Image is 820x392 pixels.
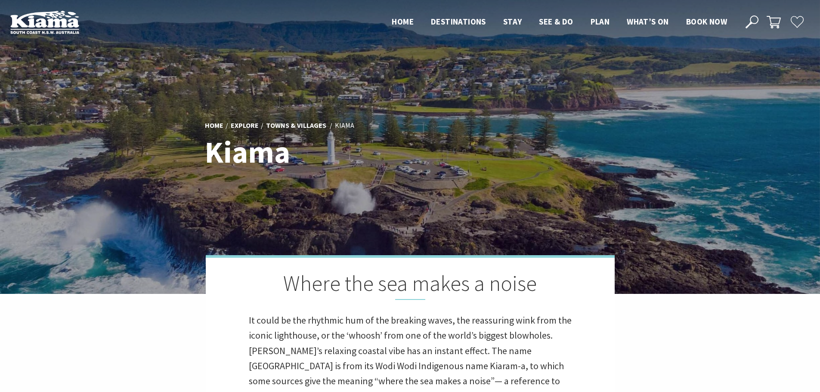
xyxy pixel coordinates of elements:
a: Explore [231,121,259,130]
img: Kiama Logo [10,10,79,34]
span: Plan [591,16,610,27]
span: Stay [503,16,522,27]
span: Home [392,16,414,27]
h1: Kiama [205,136,448,169]
a: Towns & Villages [266,121,326,130]
nav: Main Menu [383,15,736,29]
span: Destinations [431,16,486,27]
span: Book now [686,16,727,27]
span: See & Do [539,16,573,27]
a: Home [205,121,223,130]
h2: Where the sea makes a noise [249,271,572,300]
li: Kiama [335,120,354,131]
span: What’s On [627,16,669,27]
